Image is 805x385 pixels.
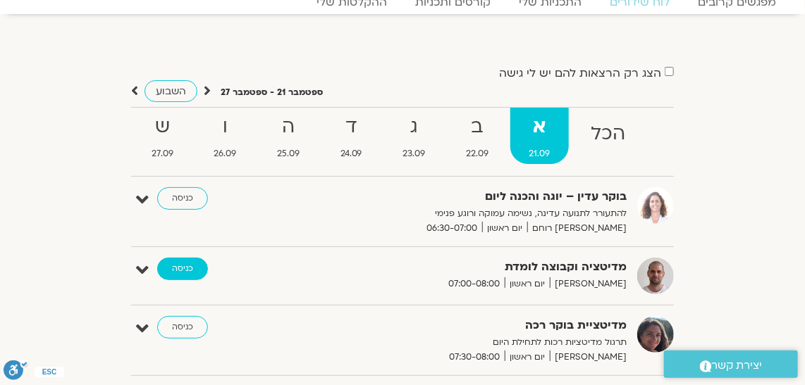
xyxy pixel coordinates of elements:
[195,108,256,164] a: ו26.09
[133,111,192,143] strong: ש
[324,206,627,221] p: להתעורר לתנועה עדינה, נשימה עמוקה ורוגע פנימי
[550,277,627,291] span: [PERSON_NAME]
[447,111,508,143] strong: ב
[384,108,445,164] a: ג23.09
[324,187,627,206] strong: בוקר עדין – יוגה והכנה ליום
[447,108,508,164] a: ב22.09
[572,118,644,150] strong: הכל
[447,146,508,161] span: 22.09
[157,258,208,280] a: כניסה
[258,108,319,164] a: ה25.09
[712,356,763,375] span: יצירת קשר
[664,351,798,378] a: יצירת קשר
[572,108,644,164] a: הכל
[510,146,570,161] span: 21.09
[258,146,319,161] span: 25.09
[324,335,627,350] p: תרגול מדיטציות רכות לתחילת היום
[422,221,482,236] span: 06:30-07:00
[384,111,445,143] strong: ג
[133,108,192,164] a: ש27.09
[157,316,208,339] a: כניסה
[321,146,381,161] span: 24.09
[505,350,550,365] span: יום ראשון
[157,187,208,210] a: כניסה
[321,108,381,164] a: ד24.09
[482,221,527,236] span: יום ראשון
[324,258,627,277] strong: מדיטציה וקבוצה לומדת
[133,146,192,161] span: 27.09
[384,146,445,161] span: 23.09
[510,108,570,164] a: א21.09
[145,80,197,102] a: השבוע
[550,350,627,365] span: [PERSON_NAME]
[505,277,550,291] span: יום ראשון
[321,111,381,143] strong: ד
[443,277,505,291] span: 07:00-08:00
[527,221,627,236] span: [PERSON_NAME] רוחם
[324,316,627,335] strong: מדיטציית בוקר רכה
[499,67,661,80] label: הצג רק הרצאות להם יש לי גישה
[510,111,570,143] strong: א
[195,111,256,143] strong: ו
[221,85,323,100] p: ספטמבר 21 - ספטמבר 27
[444,350,505,365] span: 07:30-08:00
[258,111,319,143] strong: ה
[195,146,256,161] span: 26.09
[156,84,186,98] span: השבוע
